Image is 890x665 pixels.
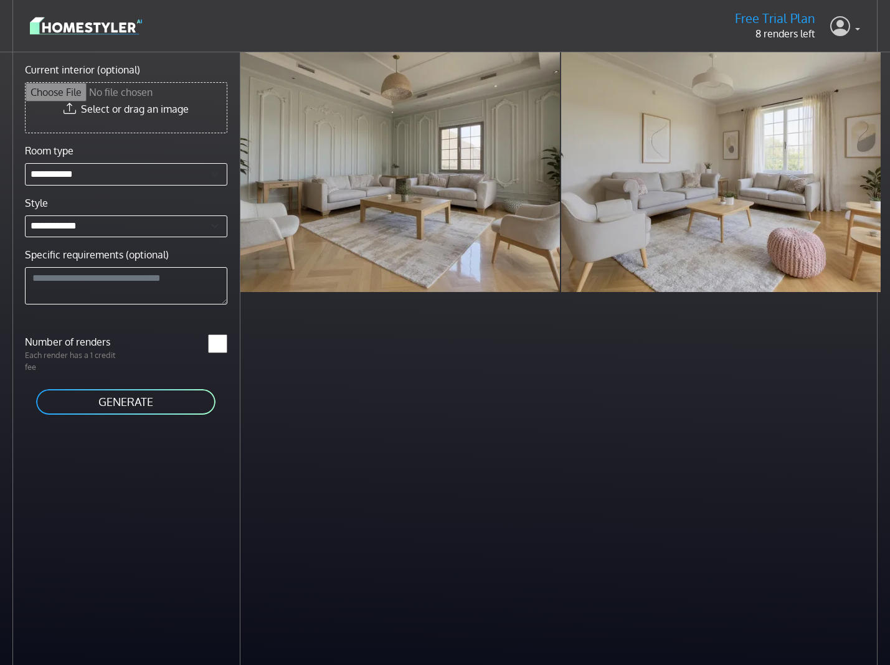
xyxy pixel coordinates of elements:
[17,334,126,349] label: Number of renders
[35,388,217,416] button: GENERATE
[25,196,48,210] label: Style
[17,349,126,373] p: Each render has a 1 credit fee
[735,26,815,41] p: 8 renders left
[30,15,142,37] img: logo-3de290ba35641baa71223ecac5eacb59cb85b4c7fdf211dc9aaecaaee71ea2f8.svg
[25,247,169,262] label: Specific requirements (optional)
[25,62,140,77] label: Current interior (optional)
[25,143,73,158] label: Room type
[735,11,815,26] h5: Free Trial Plan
